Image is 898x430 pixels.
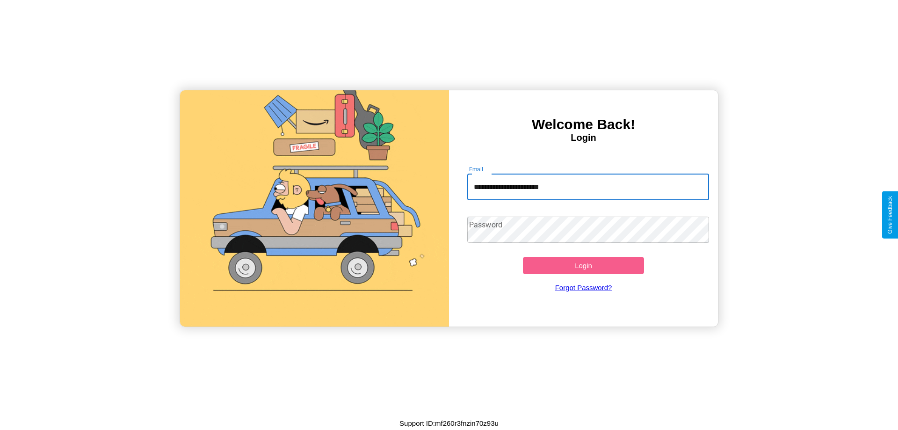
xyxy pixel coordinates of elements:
[449,132,718,143] h4: Login
[523,257,644,274] button: Login
[469,165,484,173] label: Email
[449,117,718,132] h3: Welcome Back!
[399,417,499,430] p: Support ID: mf260r3fnzin70z93u
[180,90,449,327] img: gif
[887,196,893,234] div: Give Feedback
[463,274,705,301] a: Forgot Password?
